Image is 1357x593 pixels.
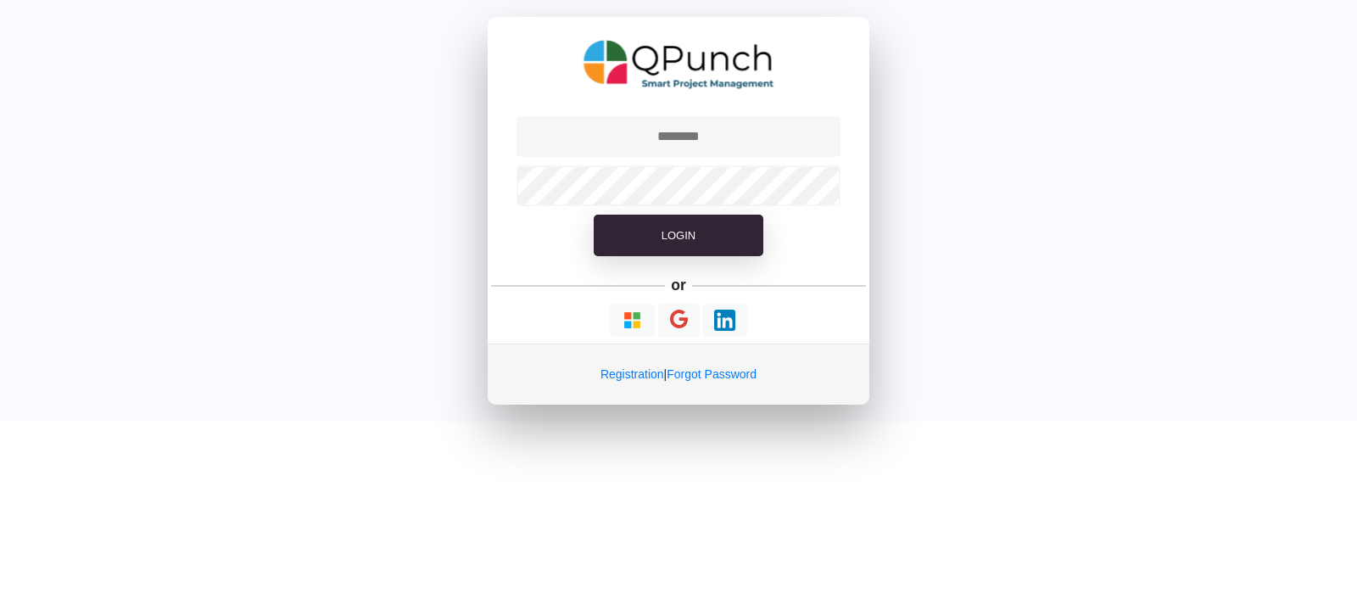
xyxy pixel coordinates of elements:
button: Continue With Microsoft Azure [610,304,655,337]
button: Continue With Google [658,303,700,338]
img: QPunch [584,34,774,95]
img: Loading... [622,310,643,331]
a: Registration [600,367,664,381]
button: Login [594,215,763,257]
img: Loading... [714,310,735,331]
h5: or [668,273,690,297]
div: | [488,344,869,405]
a: Forgot Password [667,367,757,381]
button: Continue With LinkedIn [702,304,747,337]
span: Login [662,229,695,242]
